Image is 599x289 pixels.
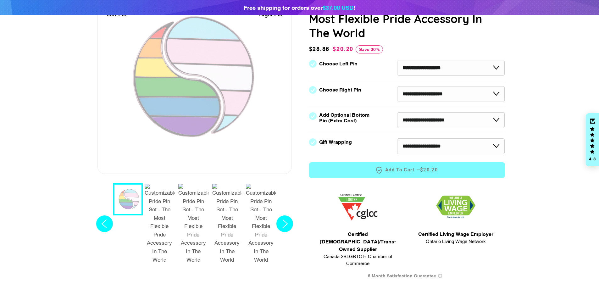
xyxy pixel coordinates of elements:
[319,61,358,67] label: Choose Left Pin
[333,46,353,52] span: $20.20
[210,183,244,267] button: 4 / 9
[212,184,242,264] img: Customizable Pride Pin Set - The Most Flexible Pride Accessory In The World
[246,184,276,264] img: Customizable Pride Pin Set - The Most Flexible Pride Accessory In The World
[312,253,404,267] span: Canada 2SLGBTQI+ Chamber of Commerce
[113,183,143,215] button: 1 / 9
[319,112,372,124] label: Add Optional Bottom Pin (Extra Cost)
[586,113,599,167] div: Click to open Judge.me floating reviews tab
[176,183,210,267] button: 3 / 9
[319,139,352,145] label: Gift Wrapping
[418,231,493,238] span: Certified Living Wage Employer
[178,184,208,264] img: Customizable Pride Pin Set - The Most Flexible Pride Accessory In The World
[312,231,404,253] span: Certified [DEMOGRAPHIC_DATA]/Trans-Owned Supplier
[356,45,383,53] span: Save 30%
[436,196,475,219] img: 1706832627.png
[244,183,278,267] button: 5 / 9
[338,194,378,220] img: 1705457225.png
[323,4,353,11] span: $37.00 USD
[143,183,177,267] button: 2 / 9
[589,157,596,161] div: 4.8
[309,162,505,178] button: Add to Cart —$20.20
[94,183,115,267] button: Previous slide
[145,184,175,264] img: Customizable Pride Pin Set - The Most Flexible Pride Accessory In The World
[309,270,505,282] div: 6 Month Satisfaction Guarantee
[420,167,438,173] span: $20.20
[244,3,355,12] div: Free shipping for orders over !
[275,183,295,267] button: Next slide
[319,166,496,174] span: Add to Cart —
[418,238,493,245] span: Ontario Living Wage Network
[309,45,331,53] span: $28.86
[319,87,361,93] label: Choose Right Pin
